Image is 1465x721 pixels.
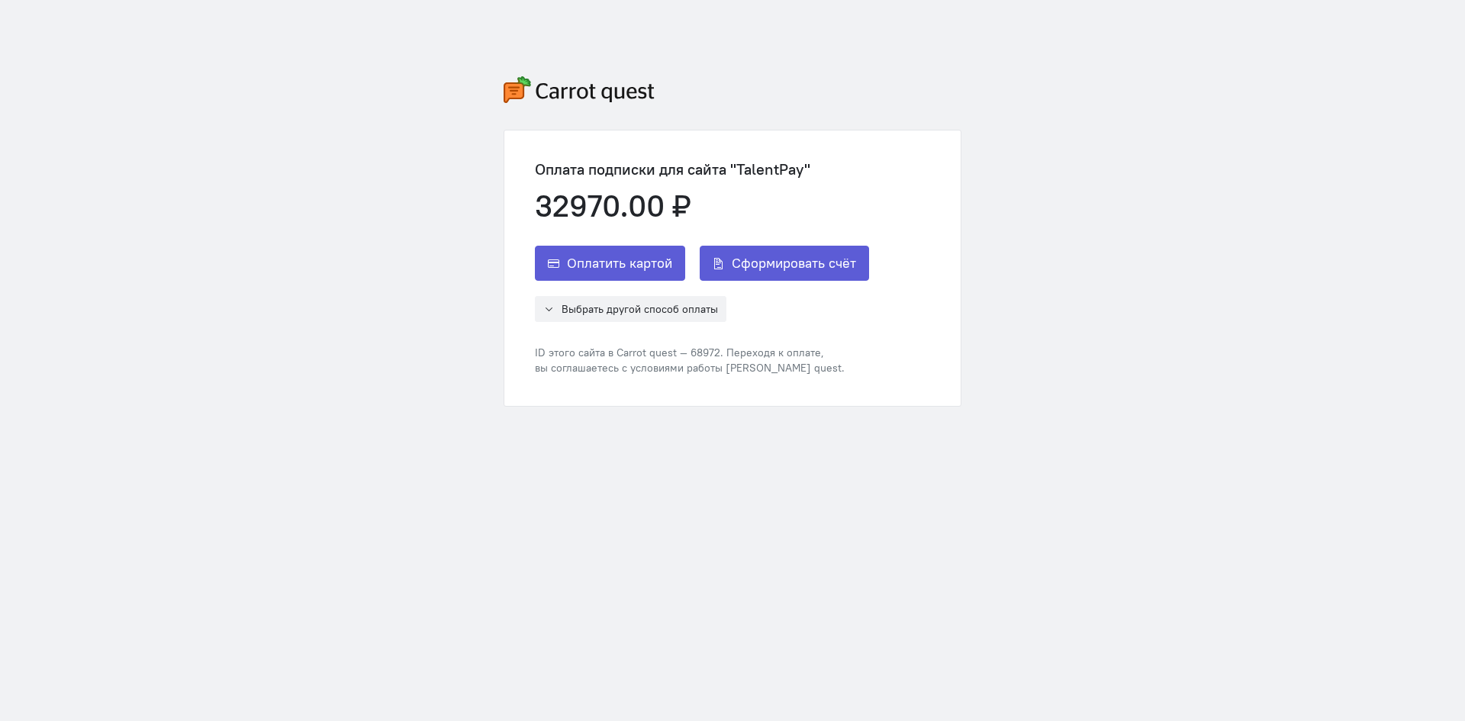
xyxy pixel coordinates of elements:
[535,296,726,322] button: Выбрать другой способ оплаты
[504,76,655,103] img: carrot-quest-logo.svg
[732,254,856,272] span: Сформировать счёт
[535,345,869,375] div: ID этого сайта в Carrot quest — 68972. Переходя к оплате, вы соглашаетесь с условиями работы [PER...
[700,246,869,281] button: Сформировать счёт
[535,161,869,178] div: Оплата подписки для сайта "TalentPay"
[562,302,718,316] span: Выбрать другой способ оплаты
[567,254,672,272] span: Оплатить картой
[535,246,685,281] button: Оплатить картой
[535,189,869,223] div: 32970.00 ₽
